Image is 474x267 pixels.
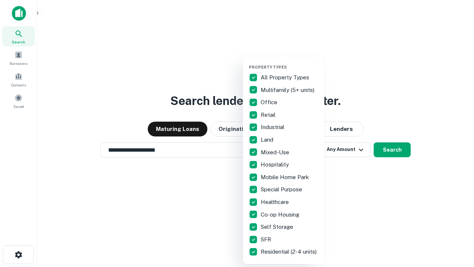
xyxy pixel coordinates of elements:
p: Mobile Home Park [261,173,310,182]
p: All Property Types [261,73,311,82]
p: Multifamily (5+ units) [261,86,316,95]
span: Property Types [249,65,287,69]
p: Co-op Housing [261,210,301,219]
p: Self Storage [261,222,295,231]
p: Retail [261,111,277,119]
p: Special Purpose [261,185,304,194]
p: Industrial [261,123,286,132]
p: Hospitality [261,160,290,169]
p: Mixed-Use [261,148,291,157]
p: Healthcare [261,198,290,207]
iframe: Chat Widget [437,208,474,243]
p: Office [261,98,279,107]
p: Land [261,135,275,144]
p: Residential (2-4 units) [261,247,318,256]
p: SFR [261,235,273,244]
